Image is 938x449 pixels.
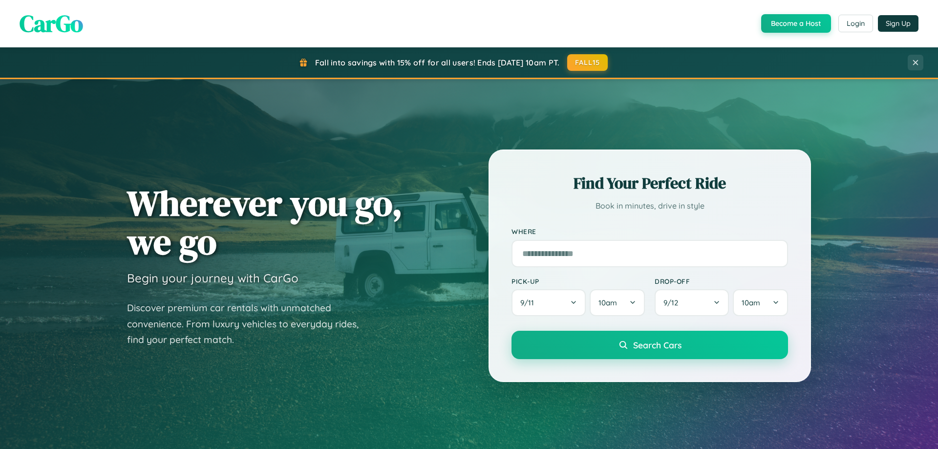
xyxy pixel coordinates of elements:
[590,289,645,316] button: 10am
[512,277,645,285] label: Pick-up
[878,15,918,32] button: Sign Up
[127,184,403,261] h1: Wherever you go, we go
[733,289,788,316] button: 10am
[512,228,788,236] label: Where
[520,298,539,307] span: 9 / 11
[512,331,788,359] button: Search Cars
[315,58,560,67] span: Fall into savings with 15% off for all users! Ends [DATE] 10am PT.
[598,298,617,307] span: 10am
[742,298,760,307] span: 10am
[663,298,683,307] span: 9 / 12
[838,15,873,32] button: Login
[20,7,83,40] span: CarGo
[512,199,788,213] p: Book in minutes, drive in style
[761,14,831,33] button: Become a Host
[512,289,586,316] button: 9/11
[567,54,608,71] button: FALL15
[655,277,788,285] label: Drop-off
[127,300,371,348] p: Discover premium car rentals with unmatched convenience. From luxury vehicles to everyday rides, ...
[655,289,729,316] button: 9/12
[127,271,298,285] h3: Begin your journey with CarGo
[512,172,788,194] h2: Find Your Perfect Ride
[633,340,682,350] span: Search Cars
